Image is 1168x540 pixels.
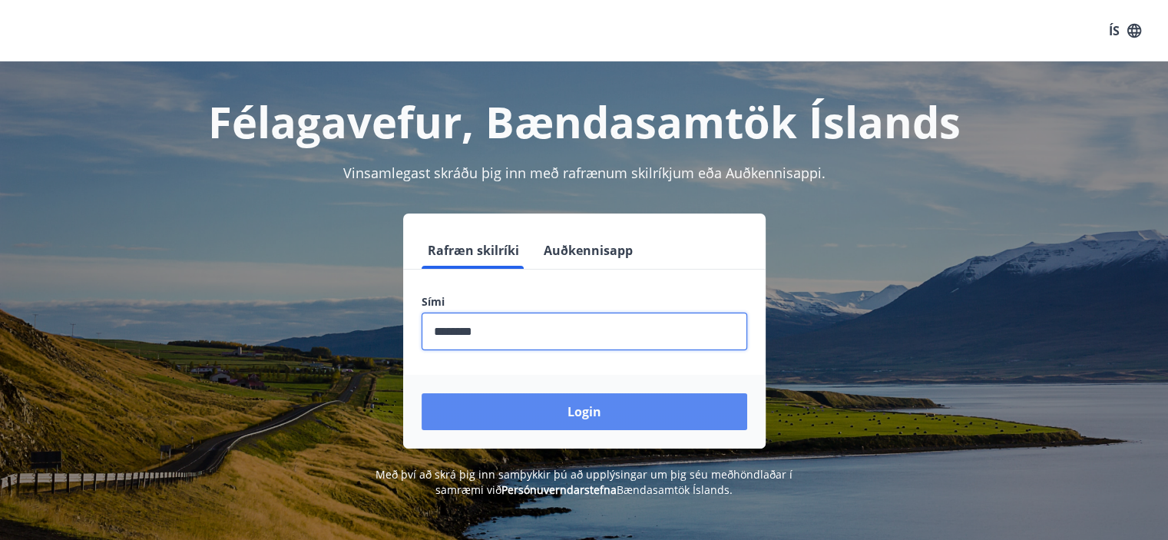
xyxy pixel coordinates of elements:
button: Rafræn skilríki [422,232,525,269]
button: Auðkennisapp [538,232,639,269]
label: Sími [422,294,747,310]
h1: Félagavefur, Bændasamtök Íslands [50,92,1119,151]
span: Vinsamlegast skráðu þig inn með rafrænum skilríkjum eða Auðkennisappi. [343,164,826,182]
button: Login [422,393,747,430]
button: ÍS [1100,17,1150,45]
span: Með því að skrá þig inn samþykkir þú að upplýsingar um þig séu meðhöndlaðar í samræmi við Bændasa... [376,467,792,497]
a: Persónuverndarstefna [501,482,617,497]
